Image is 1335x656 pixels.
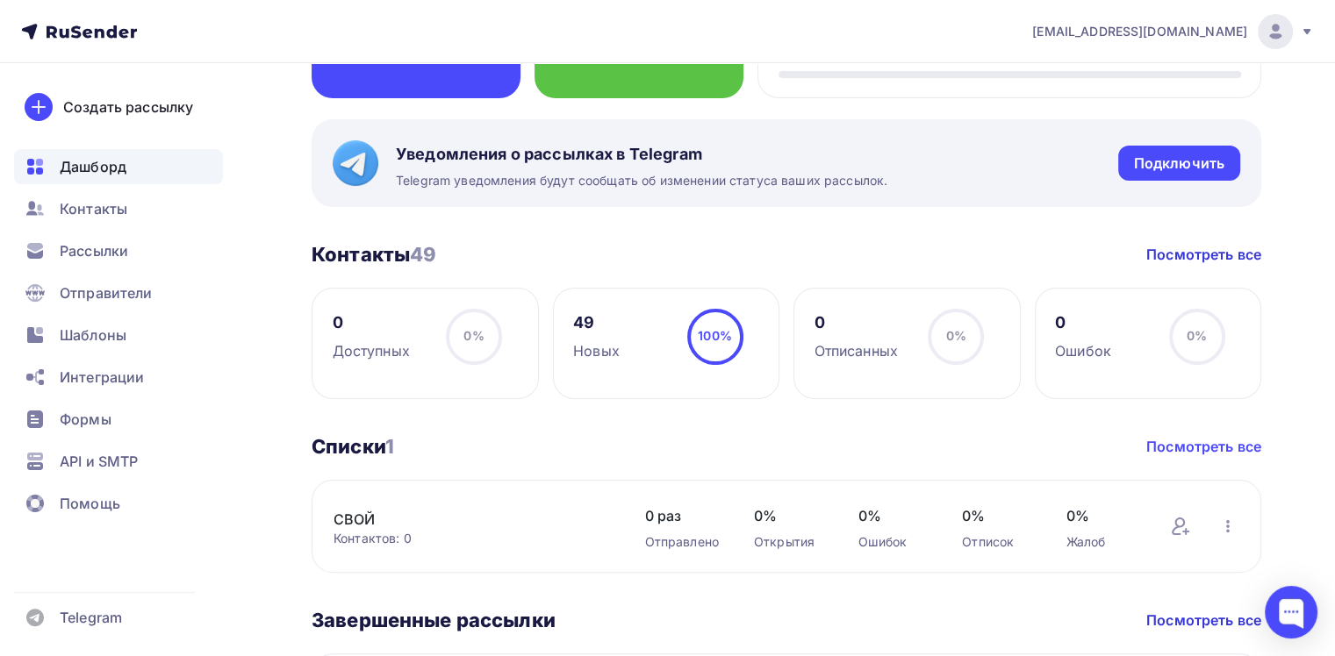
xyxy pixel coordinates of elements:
span: 0% [858,505,928,526]
span: Контакты [60,198,127,219]
a: Формы [14,402,223,437]
span: 0% [945,328,965,343]
span: Шаблоны [60,324,126,346]
div: Подключить [1134,153,1224,174]
h3: Списки [312,434,394,459]
div: Отправлено [644,533,718,551]
span: 0% [754,505,823,526]
span: 1 [385,435,394,458]
span: 0% [463,328,484,343]
a: Отправители [14,275,223,310]
a: Рассылки [14,233,223,268]
div: Новых [573,340,620,361]
span: Дашборд [60,156,126,177]
a: Посмотреть все [1146,610,1261,631]
h3: Завершенные рассылки [312,608,556,632]
span: Помощь [60,493,120,514]
a: Дашборд [14,149,223,184]
a: Посмотреть все [1146,244,1261,265]
div: Создать рассылку [63,96,193,118]
div: Ошибок [858,533,928,551]
span: Уведомления о рассылках в Telegram [396,144,887,165]
div: Контактов: 0 [334,530,609,547]
div: Ошибок [1055,340,1111,361]
span: Telegram [60,607,122,628]
span: Отправители [60,282,153,303]
div: 0 [333,312,410,333]
div: Жалоб [1066,533,1136,551]
div: Открытия [754,533,823,551]
span: 0% [1066,505,1136,526]
span: API и SMTP [60,451,138,472]
span: Интеграции [60,367,144,388]
span: 0% [962,505,1031,526]
a: Шаблоны [14,317,223,353]
div: 0 [1055,312,1111,333]
a: [EMAIL_ADDRESS][DOMAIN_NAME] [1032,14,1314,49]
span: Формы [60,409,111,430]
div: 49 [573,312,620,333]
a: СВОЙ [334,509,609,530]
div: 0 [815,312,898,333]
a: Посмотреть все [1146,436,1261,457]
span: 100% [698,328,732,343]
div: Отписанных [815,340,898,361]
span: Рассылки [60,240,128,261]
h3: Контакты [312,242,436,267]
a: Контакты [14,191,223,226]
div: Отписок [962,533,1031,551]
span: Telegram уведомления будут сообщать об изменении статуса ваших рассылок. [396,172,887,189]
span: [EMAIL_ADDRESS][DOMAIN_NAME] [1032,23,1247,40]
span: 0% [1187,328,1207,343]
div: Доступных [333,340,410,361]
span: 49 [410,243,436,266]
span: 0 раз [644,505,718,526]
